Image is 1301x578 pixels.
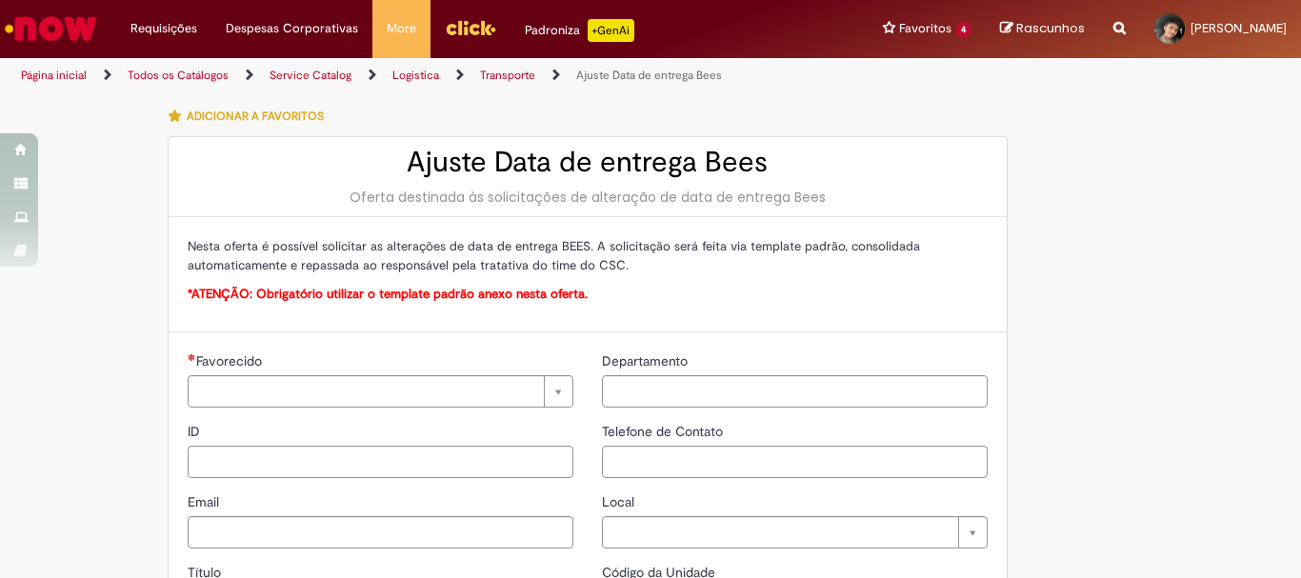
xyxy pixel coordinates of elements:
[168,96,334,136] button: Adicionar a Favoritos
[588,19,634,42] p: +GenAi
[1016,19,1085,37] span: Rascunhos
[187,109,324,124] span: Adicionar a Favoritos
[525,19,634,42] div: Padroniza
[188,516,573,548] input: Email
[21,68,87,83] a: Página inicial
[270,68,351,83] a: Service Catalog
[188,188,988,207] div: Oferta destinada às solicitações de alteração de data de entrega Bees
[14,58,853,93] ul: Trilhas de página
[602,375,988,408] input: Departamento
[899,19,951,38] span: Favoritos
[188,493,223,510] span: Email
[130,19,197,38] span: Requisições
[196,352,266,369] span: Necessários - Favorecido
[392,68,439,83] a: Logistica
[602,446,988,478] input: Telefone de Contato
[1000,20,1085,38] a: Rascunhos
[602,423,727,440] span: Telefone de Contato
[188,286,588,302] span: *ATENÇÃO: Obrigatório utilizar o template padrão anexo nesta oferta.
[480,68,535,83] a: Transporte
[188,353,196,361] span: Necessários
[188,238,920,273] span: Nesta oferta é possível solicitar as alterações de data de entrega BEES. A solicitação será feita...
[188,375,573,408] a: Limpar campo Favorecido
[2,10,100,48] img: ServiceNow
[445,13,496,42] img: click_logo_yellow_360x200.png
[576,68,722,83] a: Ajuste Data de entrega Bees
[188,423,204,440] span: ID
[602,493,638,510] span: Local
[1191,20,1287,36] span: [PERSON_NAME]
[188,446,573,478] input: ID
[188,147,988,178] h2: Ajuste Data de entrega Bees
[128,68,229,83] a: Todos os Catálogos
[226,19,358,38] span: Despesas Corporativas
[602,516,988,548] a: Limpar campo Local
[387,19,416,38] span: More
[602,352,691,369] span: Departamento
[955,22,971,38] span: 4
